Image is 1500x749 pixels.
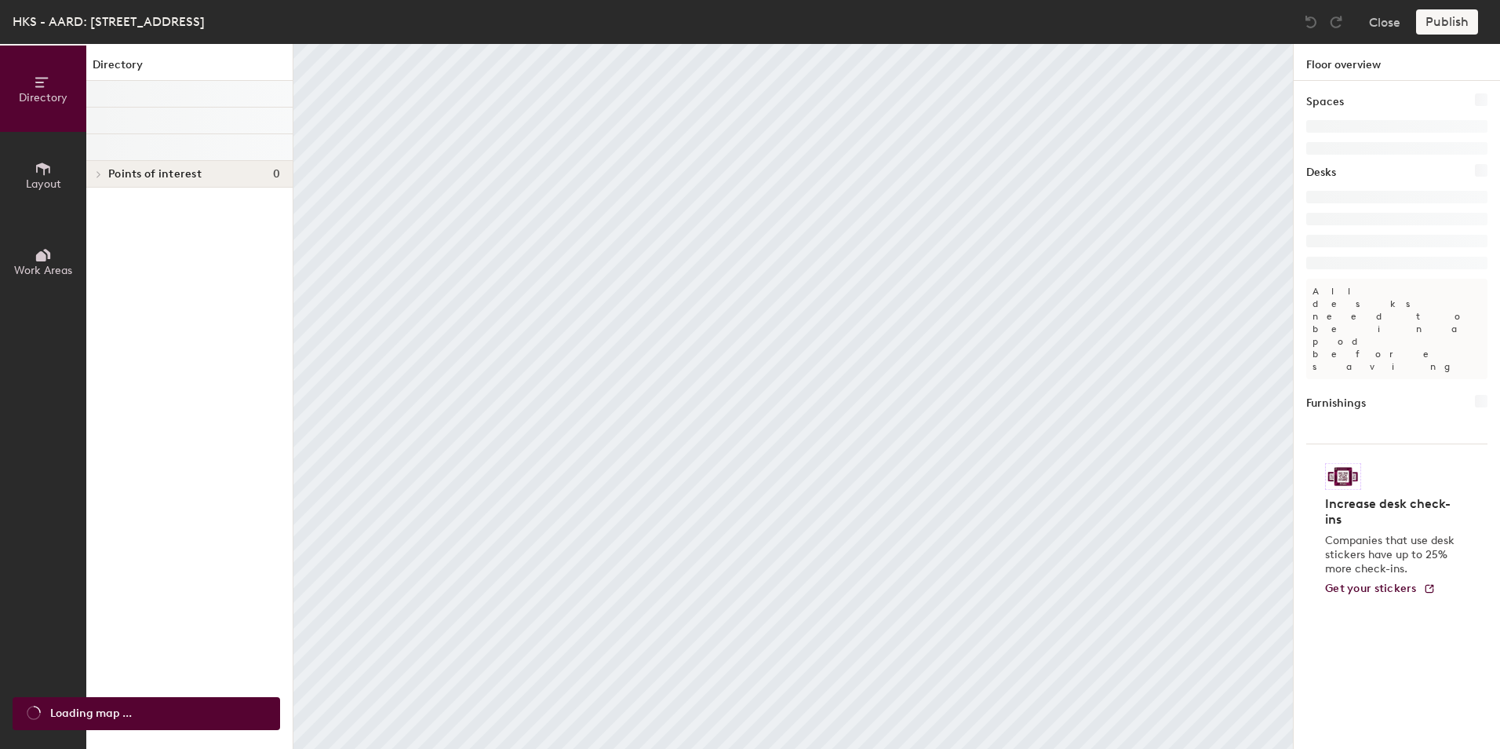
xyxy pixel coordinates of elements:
[1328,14,1344,30] img: Redo
[1325,496,1459,528] h4: Increase desk check-ins
[1325,463,1361,490] img: Sticker logo
[26,177,61,191] span: Layout
[50,705,132,722] span: Loading map ...
[13,12,205,31] div: HKS - AARD: [STREET_ADDRESS]
[86,57,293,81] h1: Directory
[1294,44,1500,81] h1: Floor overview
[108,168,202,181] span: Points of interest
[1369,9,1400,35] button: Close
[1306,164,1336,181] h1: Desks
[1325,534,1459,576] p: Companies that use desk stickers have up to 25% more check-ins.
[1325,583,1436,596] a: Get your stickers
[1325,582,1417,595] span: Get your stickers
[293,44,1293,749] canvas: Map
[1306,93,1344,111] h1: Spaces
[273,168,280,181] span: 0
[1306,279,1487,379] p: All desks need to be in a pod before saving
[1303,14,1319,30] img: Undo
[19,91,67,104] span: Directory
[14,264,72,277] span: Work Areas
[1306,395,1366,412] h1: Furnishings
